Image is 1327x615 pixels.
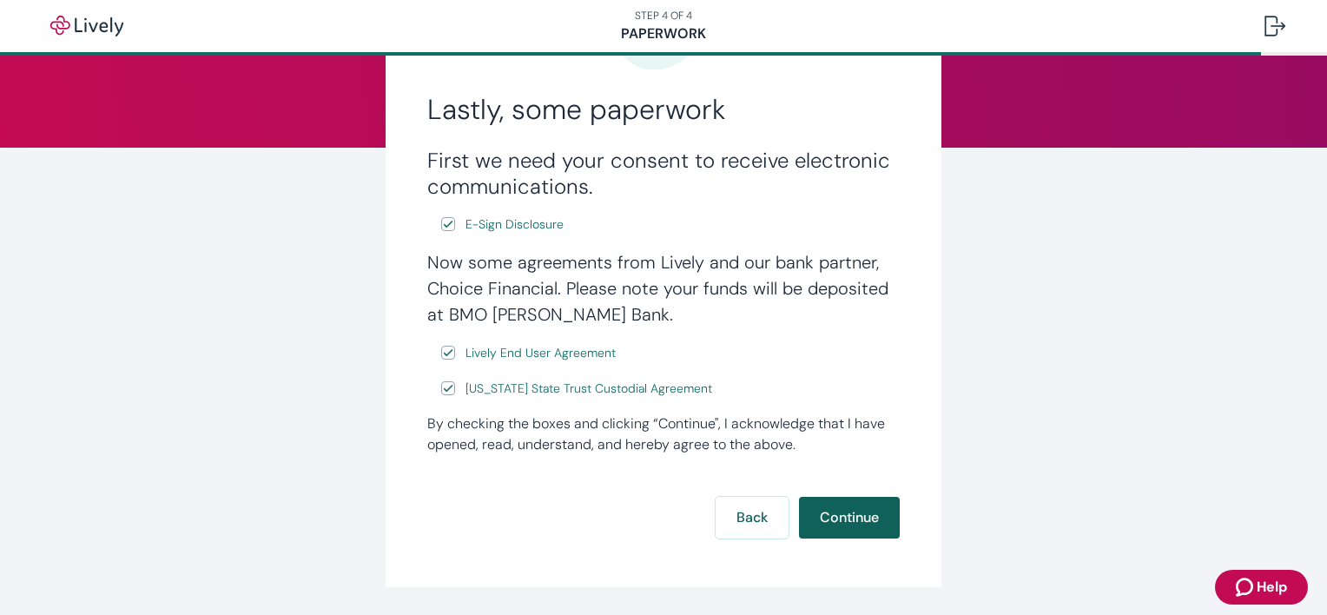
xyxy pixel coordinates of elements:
[1251,5,1299,47] button: Log out
[462,342,619,364] a: e-sign disclosure document
[427,249,900,327] h4: Now some agreements from Lively and our bank partner, Choice Financial. Please note your funds wi...
[799,497,900,539] button: Continue
[427,92,900,127] h2: Lastly, some paperwork
[465,344,616,362] span: Lively End User Agreement
[462,214,567,235] a: e-sign disclosure document
[465,380,712,398] span: [US_STATE] State Trust Custodial Agreement
[1236,577,1257,598] svg: Zendesk support icon
[427,413,900,455] div: By checking the boxes and clicking “Continue", I acknowledge that I have opened, read, understand...
[716,497,789,539] button: Back
[462,378,716,400] a: e-sign disclosure document
[427,148,900,200] h3: First we need your consent to receive electronic communications.
[465,215,564,234] span: E-Sign Disclosure
[1215,570,1308,605] button: Zendesk support iconHelp
[1257,577,1287,598] span: Help
[38,16,135,36] img: Lively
